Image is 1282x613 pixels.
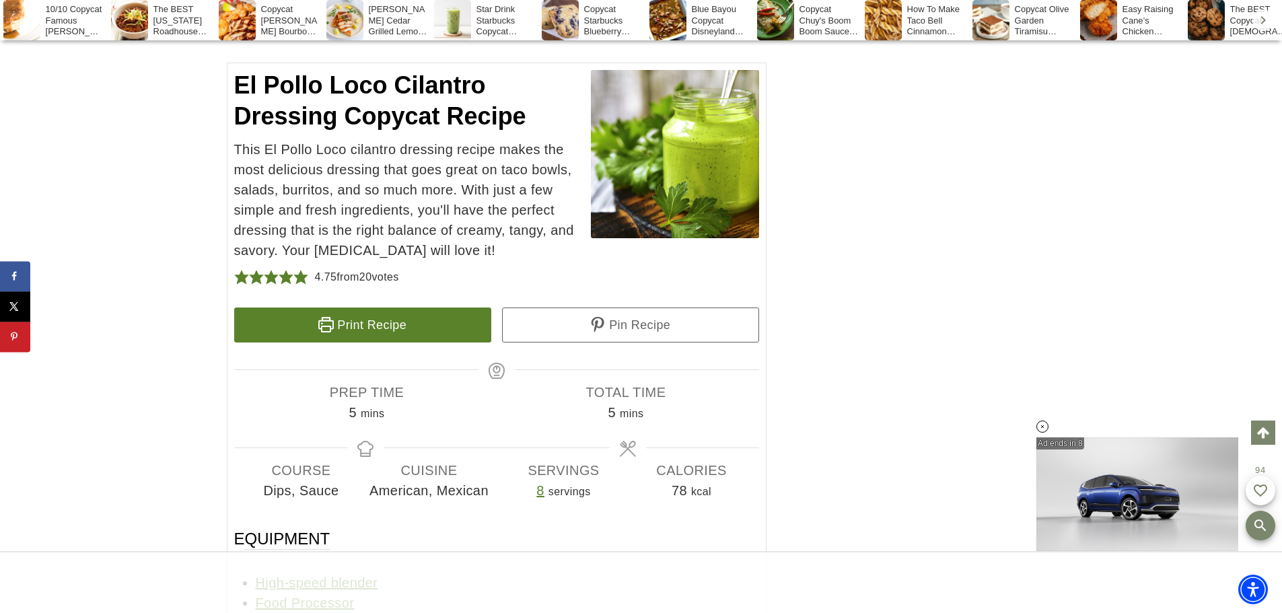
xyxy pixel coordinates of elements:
span: This El Pollo Loco cilantro dressing recipe makes the most delicious dressing that goes great on ... [234,139,759,260]
span: Equipment [234,528,330,550]
span: Rate this recipe 3 out of 5 stars [264,267,279,287]
span: American, Mexican [365,480,493,501]
span: 20 [359,271,372,283]
span: El Pollo Loco Cilantro Dressing Copycat Recipe [234,71,526,131]
span: Cuisine [365,460,493,480]
span: mins [620,408,643,419]
div: from votes [315,267,399,287]
span: Prep Time [238,382,497,402]
span: Rate this recipe 2 out of 5 stars [249,267,264,287]
span: Dips, Sauce [238,480,365,501]
iframe: Advertisement [834,135,1036,303]
span: 5 [349,405,357,420]
span: Rate this recipe 1 out of 5 stars [234,267,249,287]
span: mins [361,408,384,419]
span: Calories [628,460,756,480]
div: Accessibility Menu [1238,575,1268,604]
span: Rate this recipe 5 out of 5 stars [293,267,308,287]
iframe: Advertisement [396,552,886,613]
span: Servings [500,460,628,480]
span: 5 [608,405,616,420]
a: Scroll to top [1251,421,1275,445]
span: Total Time [497,382,756,402]
span: Course [238,460,365,480]
span: 4.75 [315,271,337,283]
span: Rate this recipe 4 out of 5 stars [279,267,293,287]
a: Print Recipe [234,308,491,342]
a: Adjust recipe servings [536,483,544,498]
span: kcal [691,486,711,497]
span: servings [548,486,591,497]
span: 78 [672,483,687,498]
a: Pin Recipe [502,308,759,342]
